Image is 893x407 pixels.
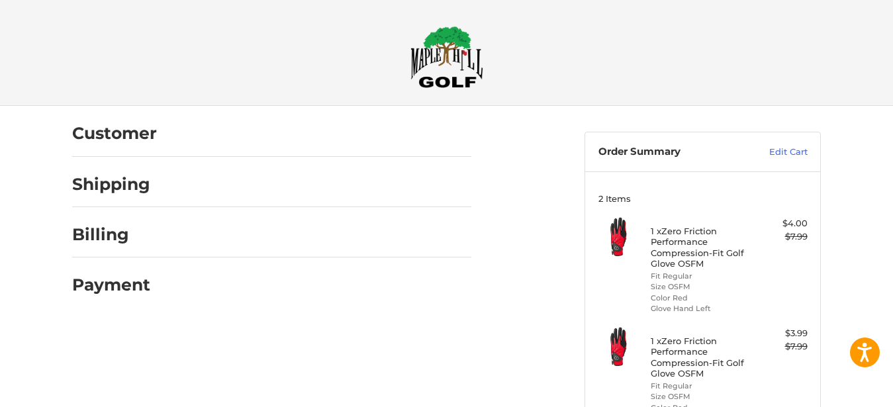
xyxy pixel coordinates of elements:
div: $7.99 [755,230,808,244]
h2: Payment [72,275,150,295]
h3: 2 Items [598,193,808,204]
h4: 1 x Zero Friction Performance Compression-Fit Golf Glove OSFM [651,226,752,269]
h3: Order Summary [598,146,741,159]
h2: Shipping [72,174,150,195]
li: Glove Hand Left [651,303,752,314]
div: $4.00 [755,217,808,230]
li: Fit Regular [651,271,752,282]
li: Color Red [651,293,752,304]
a: Edit Cart [741,146,808,159]
h2: Billing [72,224,150,245]
h2: Customer [72,123,157,144]
img: Maple Hill Golf [410,26,483,88]
li: Size OSFM [651,281,752,293]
